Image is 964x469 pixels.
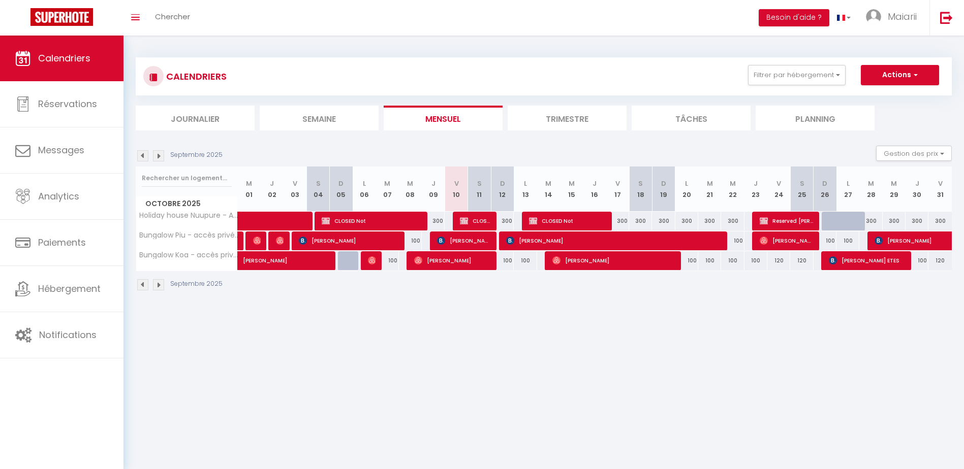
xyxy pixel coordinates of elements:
[685,179,688,188] abbr: L
[859,212,882,230] div: 300
[906,166,928,212] th: 30
[721,212,744,230] div: 300
[940,11,953,24] img: logout
[583,166,606,212] th: 16
[514,166,537,212] th: 13
[399,166,422,212] th: 08
[629,212,652,230] div: 300
[454,179,459,188] abbr: V
[38,282,101,295] span: Hébergement
[632,106,751,130] li: Tâches
[847,179,850,188] abbr: L
[675,212,698,230] div: 300
[384,106,503,130] li: Mensuel
[508,106,627,130] li: Trimestre
[883,166,906,212] th: 29
[721,251,744,270] div: 100
[261,166,284,212] th: 02
[330,166,353,212] th: 05
[500,179,505,188] abbr: D
[376,166,398,212] th: 07
[38,190,79,203] span: Analytics
[136,196,237,211] span: Octobre 2025
[721,231,744,250] div: 100
[293,179,297,188] abbr: V
[938,179,943,188] abbr: V
[253,231,261,250] span: [PERSON_NAME]
[776,179,781,188] abbr: V
[477,179,482,188] abbr: S
[707,179,713,188] abbr: M
[606,166,629,212] th: 17
[744,251,767,270] div: 100
[243,246,336,265] span: [PERSON_NAME]
[698,166,721,212] th: 21
[491,251,514,270] div: 100
[675,166,698,212] th: 20
[861,65,939,85] button: Actions
[730,179,736,188] abbr: M
[246,179,252,188] abbr: M
[376,251,398,270] div: 100
[928,251,952,270] div: 120
[629,166,652,212] th: 18
[906,212,928,230] div: 300
[756,106,875,130] li: Planning
[384,179,390,188] abbr: M
[859,166,882,212] th: 28
[138,231,239,239] span: Bungalow Piu - accès privé plage & kayak
[606,212,629,230] div: 300
[368,251,376,270] span: [PERSON_NAME]
[759,9,829,26] button: Besoin d'aide ?
[552,251,674,270] span: [PERSON_NAME]
[545,179,551,188] abbr: M
[414,251,490,270] span: [PERSON_NAME]
[338,179,344,188] abbr: D
[661,179,666,188] abbr: D
[284,166,306,212] th: 03
[836,166,859,212] th: 27
[698,212,721,230] div: 300
[238,251,261,271] a: [PERSON_NAME]
[260,106,379,130] li: Semaine
[524,179,527,188] abbr: L
[569,179,575,188] abbr: M
[38,144,84,156] span: Messages
[299,231,398,250] span: [PERSON_NAME]
[407,179,413,188] abbr: M
[514,251,537,270] div: 100
[866,9,881,24] img: ...
[790,166,813,212] th: 25
[322,211,421,230] span: CLOSED Not
[422,166,445,212] th: 09
[615,179,620,188] abbr: V
[142,169,232,187] input: Rechercher un logement...
[38,236,86,249] span: Paiements
[767,251,790,270] div: 120
[529,211,605,230] span: CLOSED Not
[138,212,239,219] span: Holiday house Nuupure - Accès plage & kayak
[928,212,952,230] div: 300
[460,211,490,230] span: CLOSED Not
[270,179,274,188] abbr: J
[306,166,329,212] th: 04
[170,150,223,160] p: Septembre 2025
[800,179,804,188] abbr: S
[431,179,436,188] abbr: J
[138,251,239,259] span: Bungalow Koa - accès privé plage & kayak
[491,166,514,212] th: 12
[814,231,836,250] div: 100
[468,166,491,212] th: 11
[876,146,952,161] button: Gestion des prix
[276,231,284,250] span: [PERSON_NAME]
[30,8,93,26] img: Super Booking
[353,166,376,212] th: 06
[537,166,560,212] th: 14
[744,166,767,212] th: 23
[437,231,490,250] span: [PERSON_NAME]
[915,179,919,188] abbr: J
[164,65,227,88] h3: CALENDRIERS
[155,11,190,22] span: Chercher
[38,97,97,110] span: Réservations
[238,166,261,212] th: 01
